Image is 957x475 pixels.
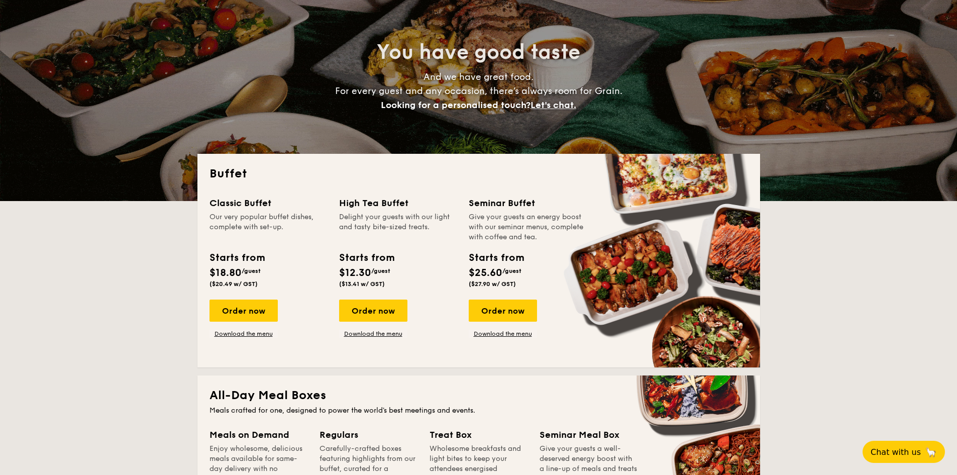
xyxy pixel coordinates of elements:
span: You have good taste [377,40,580,64]
div: Regulars [320,428,417,442]
div: Starts from [209,250,264,265]
span: Let's chat. [530,100,576,111]
a: Download the menu [469,330,537,338]
div: Give your guests an energy boost with our seminar menus, complete with coffee and tea. [469,212,586,242]
div: Order now [469,300,537,322]
a: Download the menu [209,330,278,338]
a: Download the menu [339,330,407,338]
h2: Buffet [209,166,748,182]
div: Our very popular buffet dishes, complete with set-up. [209,212,327,242]
div: Seminar Meal Box [540,428,637,442]
div: Order now [339,300,407,322]
button: Chat with us🦙 [863,441,945,463]
span: ($27.90 w/ GST) [469,280,516,288]
div: High Tea Buffet [339,196,457,210]
div: Delight your guests with our light and tasty bite-sized treats. [339,212,457,242]
div: Meals crafted for one, designed to power the world's best meetings and events. [209,406,748,416]
span: Chat with us [871,447,921,457]
h2: All-Day Meal Boxes [209,388,748,404]
span: ($20.49 w/ GST) [209,280,258,288]
div: Seminar Buffet [469,196,586,210]
span: ($13.41 w/ GST) [339,280,385,288]
span: $25.60 [469,267,502,279]
div: Meals on Demand [209,428,307,442]
div: Order now [209,300,278,322]
div: Starts from [339,250,394,265]
span: $18.80 [209,267,242,279]
span: /guest [242,267,261,274]
span: $12.30 [339,267,371,279]
span: 🦙 [925,446,937,458]
span: Looking for a personalised touch? [381,100,530,111]
span: And we have great food. For every guest and any occasion, there’s always room for Grain. [335,71,622,111]
span: /guest [502,267,521,274]
div: Treat Box [430,428,527,442]
div: Starts from [469,250,523,265]
span: /guest [371,267,390,274]
div: Classic Buffet [209,196,327,210]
